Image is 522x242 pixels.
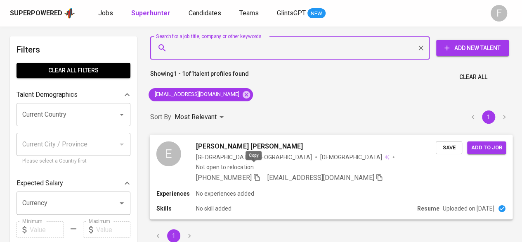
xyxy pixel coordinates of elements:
button: Open [116,197,128,209]
p: No experiences added [196,189,254,198]
img: app logo [64,7,75,19]
span: [EMAIL_ADDRESS][DOMAIN_NAME] [149,91,244,98]
p: Please select a Country first [22,157,125,165]
span: Jobs [98,9,113,17]
button: Clear [415,42,427,54]
a: Candidates [189,8,223,19]
span: Save [440,143,458,152]
b: Superhunter [131,9,170,17]
a: E[PERSON_NAME] [PERSON_NAME][GEOGRAPHIC_DATA], [GEOGRAPHIC_DATA][DEMOGRAPHIC_DATA] Not open to re... [150,135,512,219]
button: Clear All [456,69,491,85]
a: GlintsGPT NEW [277,8,326,19]
span: [PERSON_NAME] [PERSON_NAME] [196,141,303,151]
button: Save [436,141,462,154]
input: Value [30,221,64,238]
input: Value [96,221,130,238]
p: Sort By [150,112,171,122]
span: Clear All filters [23,65,124,76]
span: [DEMOGRAPHIC_DATA] [320,153,383,161]
p: Experiences [156,189,196,198]
nav: pagination navigation [465,110,512,124]
div: Most Relevant [175,110,227,125]
b: 1 - 1 [174,70,185,77]
div: F [491,5,507,22]
p: Expected Salary [17,178,63,188]
button: page 1 [482,110,495,124]
button: Open [116,109,128,120]
p: Most Relevant [175,112,217,122]
a: Superhunter [131,8,172,19]
h6: Filters [17,43,130,56]
div: [EMAIL_ADDRESS][DOMAIN_NAME] [149,88,253,101]
span: [PHONE_NUMBER] [196,174,251,182]
p: Talent Demographics [17,90,78,100]
p: Not open to relocation [196,163,253,171]
p: Skills [156,204,196,213]
a: Superpoweredapp logo [10,7,75,19]
div: Expected Salary [17,175,130,192]
button: Clear All filters [17,63,130,78]
p: No skill added [196,204,231,213]
span: Add to job [471,143,502,152]
span: GlintsGPT [277,9,306,17]
span: Teams [239,9,259,17]
span: Candidates [189,9,221,17]
p: Resume [417,204,439,213]
span: NEW [307,10,326,18]
button: Add New Talent [436,40,509,56]
span: Add New Talent [443,43,502,53]
div: Talent Demographics [17,86,130,103]
p: Uploaded on [DATE] [443,204,494,213]
a: Jobs [98,8,115,19]
div: [GEOGRAPHIC_DATA], [GEOGRAPHIC_DATA] [196,153,312,161]
p: Showing of talent profiles found [150,69,249,85]
span: [EMAIL_ADDRESS][DOMAIN_NAME] [267,174,374,182]
a: Teams [239,8,260,19]
b: 1 [191,70,194,77]
div: Superpowered [10,9,62,18]
span: Clear All [459,72,487,82]
div: E [156,141,181,166]
button: Add to job [467,141,506,154]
